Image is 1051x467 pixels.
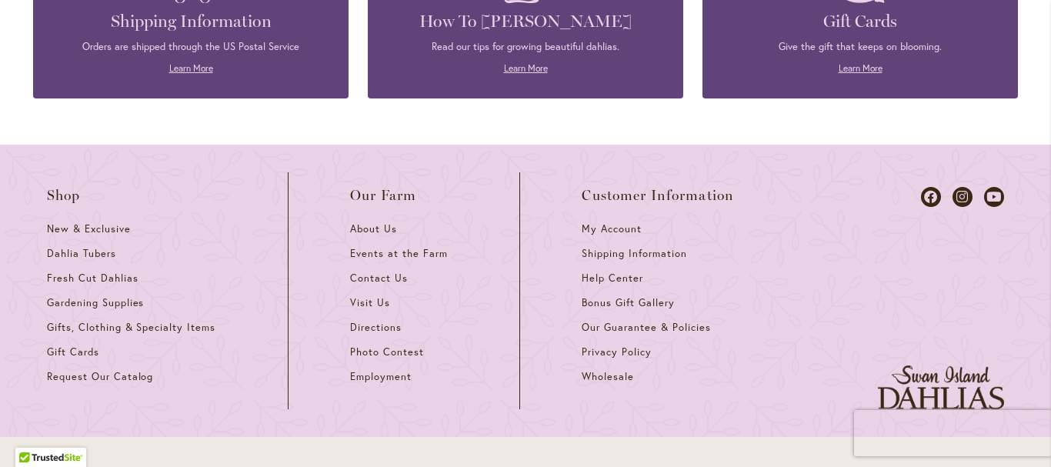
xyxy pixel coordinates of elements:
span: My Account [582,222,642,235]
a: Learn More [504,62,548,74]
span: Visit Us [350,296,390,309]
a: Learn More [169,62,213,74]
h4: Gift Cards [726,11,995,32]
a: Dahlias on Facebook [921,187,941,207]
span: Wholesale [582,370,634,383]
a: Dahlias on Youtube [984,187,1004,207]
span: Gifts, Clothing & Specialty Items [47,321,215,334]
span: Fresh Cut Dahlias [47,272,138,285]
span: Shop [47,188,81,203]
span: Our Guarantee & Policies [582,321,710,334]
h4: Shipping Information [56,11,325,32]
span: Dahlia Tubers [47,247,116,260]
span: Bonus Gift Gallery [582,296,674,309]
span: Gift Cards [47,345,99,359]
span: Photo Contest [350,345,424,359]
span: Shipping Information [582,247,686,260]
span: Contact Us [350,272,408,285]
p: Orders are shipped through the US Postal Service [56,40,325,54]
h4: How To [PERSON_NAME] [391,11,660,32]
span: New & Exclusive [47,222,131,235]
p: Give the gift that keeps on blooming. [726,40,995,54]
a: Dahlias on Instagram [953,187,973,207]
span: Directions [350,321,402,334]
span: Request Our Catalog [47,370,153,383]
span: Events at the Farm [350,247,447,260]
a: Learn More [839,62,883,74]
p: Read our tips for growing beautiful dahlias. [391,40,660,54]
span: Customer Information [582,188,734,203]
span: About Us [350,222,397,235]
span: Employment [350,370,412,383]
span: Privacy Policy [582,345,652,359]
span: Our Farm [350,188,416,203]
span: Help Center [582,272,643,285]
span: Gardening Supplies [47,296,144,309]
